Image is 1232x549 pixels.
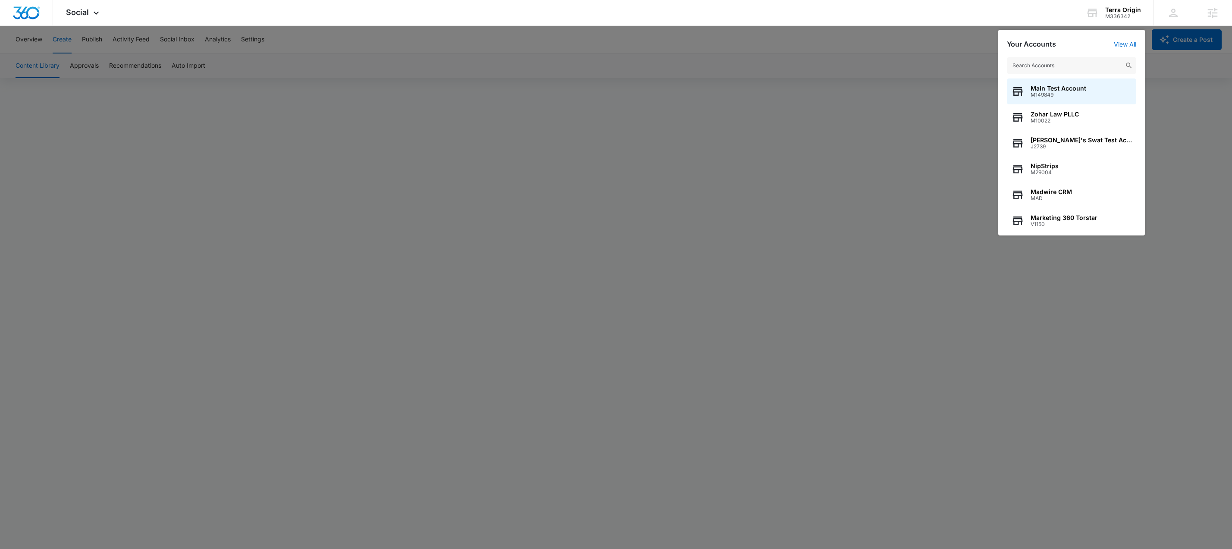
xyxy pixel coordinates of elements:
[1105,13,1141,19] div: account id
[1007,104,1136,130] button: Zohar Law PLLCM10022
[1031,188,1072,195] span: Madwire CRM
[1007,57,1136,74] input: Search Accounts
[1031,195,1072,201] span: MAD
[1031,221,1097,227] span: V1150
[1031,163,1059,169] span: NipStrips
[1007,182,1136,208] button: Madwire CRMMAD
[1031,137,1132,144] span: [PERSON_NAME]'s Swat Test Account
[1007,78,1136,104] button: Main Test AccountM149849
[1007,40,1056,48] h2: Your Accounts
[1114,41,1136,48] a: View All
[1031,92,1086,98] span: M149849
[1007,130,1136,156] button: [PERSON_NAME]'s Swat Test AccountJ2739
[1007,156,1136,182] button: NipStripsM29004
[1031,85,1086,92] span: Main Test Account
[1031,169,1059,176] span: M29004
[1031,111,1079,118] span: Zohar Law PLLC
[1031,144,1132,150] span: J2739
[1105,6,1141,13] div: account name
[1031,214,1097,221] span: Marketing 360 Torstar
[1031,118,1079,124] span: M10022
[66,8,89,17] span: Social
[1007,208,1136,234] button: Marketing 360 TorstarV1150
